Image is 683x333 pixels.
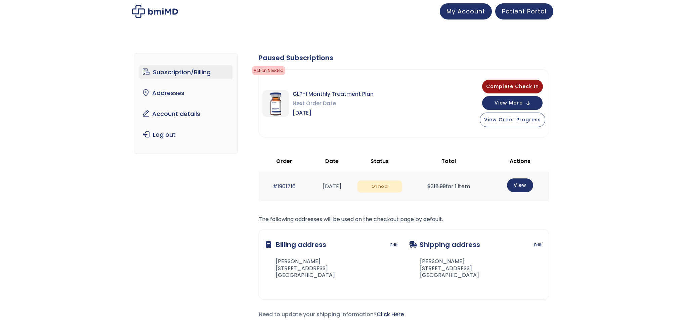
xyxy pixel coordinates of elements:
[323,182,341,190] time: [DATE]
[293,89,374,99] span: GLP-1 Monthly Treatment Plan
[502,7,547,15] span: Patient Portal
[507,178,533,192] a: View
[427,182,446,190] span: 318.99
[440,3,492,19] a: My Account
[486,83,539,90] span: Complete Check In
[139,128,232,142] a: Log out
[266,258,335,279] address: [PERSON_NAME] [STREET_ADDRESS] [GEOGRAPHIC_DATA]
[273,182,296,190] a: #1901716
[495,3,553,19] a: Patient Portal
[139,86,232,100] a: Addresses
[534,240,542,250] a: Edit
[480,113,545,127] button: View Order Progress
[409,258,479,279] address: [PERSON_NAME] [STREET_ADDRESS] [GEOGRAPHIC_DATA]
[132,5,178,18] img: My account
[293,99,374,108] span: Next Order Date
[371,157,389,165] span: Status
[484,116,541,123] span: View Order Progress
[495,101,523,105] span: View More
[390,240,398,250] a: Edit
[427,182,431,190] span: $
[259,310,404,318] span: Need to update your shipping information?
[357,180,402,193] span: On hold
[482,96,543,110] button: View More
[510,157,530,165] span: Actions
[266,236,326,253] h3: Billing address
[405,172,492,201] td: for 1 item
[409,236,480,253] h3: Shipping address
[377,310,404,318] a: Click Here
[139,107,232,121] a: Account details
[276,157,292,165] span: Order
[446,7,485,15] span: My Account
[441,157,456,165] span: Total
[325,157,339,165] span: Date
[252,66,285,75] span: Action Needed
[139,65,232,79] a: Subscription/Billing
[482,80,543,93] button: Complete Check In
[134,53,238,154] nav: Account pages
[259,53,549,63] div: Paused Subscriptions
[293,108,374,118] span: [DATE]
[259,215,549,224] p: The following addresses will be used on the checkout page by default.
